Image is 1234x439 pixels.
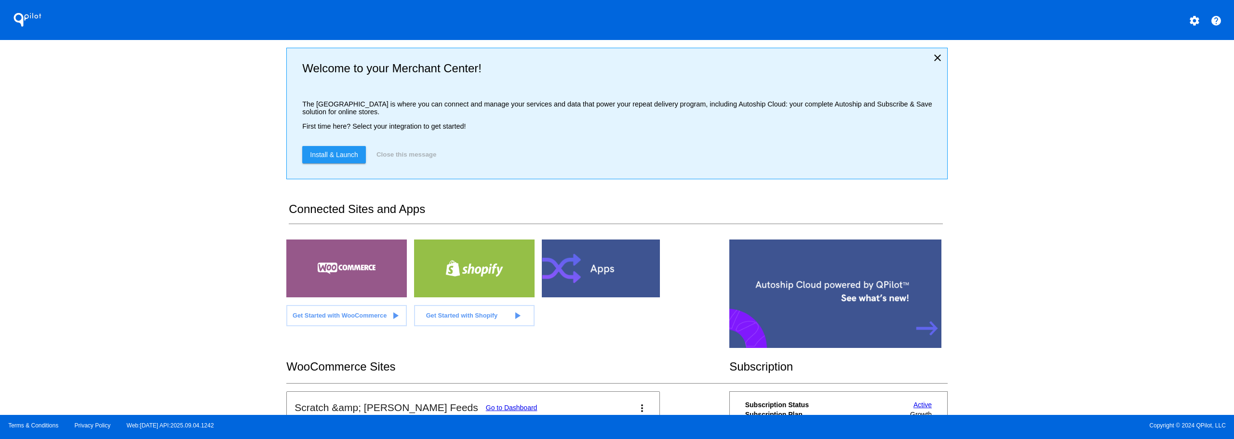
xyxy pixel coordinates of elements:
[745,410,871,419] th: Subscription Plan
[286,360,729,373] h2: WooCommerce Sites
[302,62,939,75] h2: Welcome to your Merchant Center!
[302,146,366,163] a: Install & Launch
[636,402,648,414] mat-icon: more_vert
[389,310,401,321] mat-icon: play_arrow
[426,312,498,319] span: Get Started with Shopify
[625,422,1226,429] span: Copyright © 2024 QPilot, LLC
[374,146,439,163] button: Close this message
[127,422,214,429] a: Web:[DATE] API:2025.09.04.1242
[1210,15,1222,27] mat-icon: help
[295,402,478,413] h2: Scratch &amp; [PERSON_NAME] Feeds
[913,401,932,409] a: Active
[8,422,58,429] a: Terms & Conditions
[293,312,387,319] span: Get Started with WooCommerce
[414,305,535,326] a: Get Started with Shopify
[310,151,358,159] span: Install & Launch
[511,310,523,321] mat-icon: play_arrow
[745,400,871,409] th: Subscription Status
[289,202,942,224] h2: Connected Sites and Apps
[302,100,939,116] p: The [GEOGRAPHIC_DATA] is where you can connect and manage your services and data that power your ...
[932,52,943,64] mat-icon: close
[75,422,111,429] a: Privacy Policy
[486,404,537,412] a: Go to Dashboard
[910,411,932,418] span: Growth
[302,122,939,130] p: First time here? Select your integration to get started!
[1189,15,1200,27] mat-icon: settings
[729,360,948,373] h2: Subscription
[8,10,47,29] h1: QPilot
[286,305,407,326] a: Get Started with WooCommerce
